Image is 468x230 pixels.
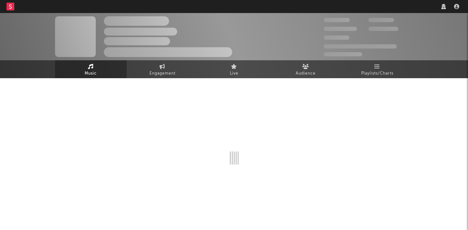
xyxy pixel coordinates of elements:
span: 100,000 [368,18,394,22]
span: 300,000 [324,18,350,22]
span: Music [85,70,97,78]
a: Music [55,60,127,78]
a: Engagement [127,60,198,78]
span: 50,000,000 Monthly Listeners [324,44,397,49]
span: Engagement [149,70,176,78]
span: 100,000 [324,36,349,40]
span: Playlists/Charts [361,70,393,78]
a: Live [198,60,270,78]
span: Jump Score: 85.0 [324,52,362,56]
span: Audience [296,70,316,78]
a: Audience [270,60,342,78]
a: Playlists/Charts [342,60,413,78]
span: 50,000,000 [324,27,357,31]
span: 1,000,000 [368,27,398,31]
span: Live [230,70,238,78]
